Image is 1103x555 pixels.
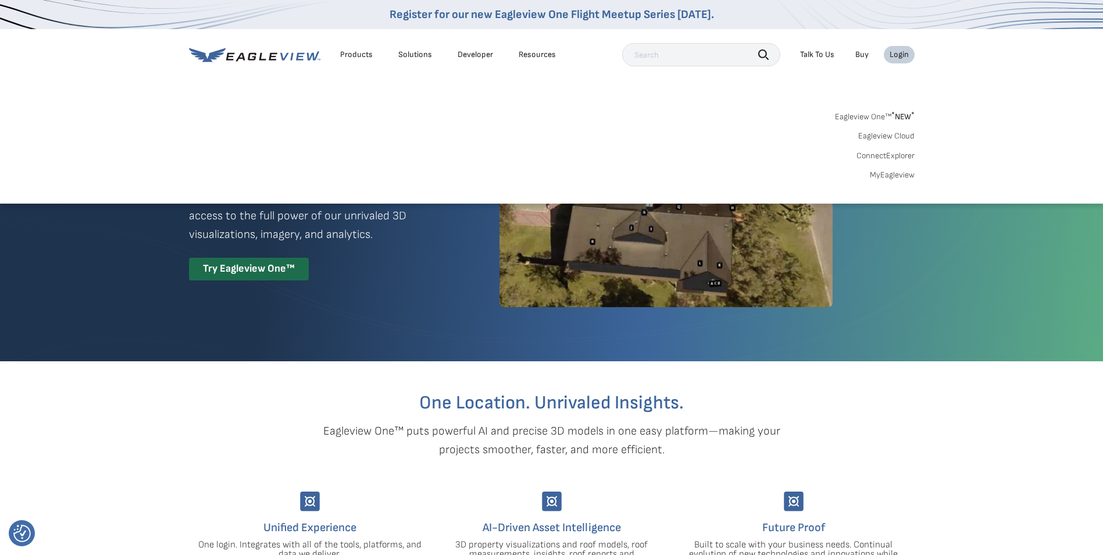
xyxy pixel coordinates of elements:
[835,108,915,122] a: Eagleview One™*NEW*
[856,151,915,161] a: ConnectExplorer
[198,518,422,537] h4: Unified Experience
[189,258,309,280] div: Try Eagleview One™
[891,112,915,122] span: NEW
[189,188,458,244] p: A premium digital experience that provides seamless access to the full power of our unrivaled 3D ...
[519,49,556,60] div: Resources
[542,492,562,511] img: Group-9744.svg
[13,525,31,542] img: Revisit consent button
[340,49,373,60] div: Products
[784,492,804,511] img: Group-9744.svg
[800,49,834,60] div: Talk To Us
[681,518,906,537] h4: Future Proof
[13,525,31,542] button: Consent Preferences
[198,394,906,412] h2: One Location. Unrivaled Insights.
[390,8,714,22] a: Register for our new Eagleview One Flight Meetup Series [DATE].
[303,422,801,459] p: Eagleview One™ puts powerful AI and precise 3D models in one easy platform—making your projects s...
[890,49,909,60] div: Login
[858,131,915,141] a: Eagleview Cloud
[855,49,869,60] a: Buy
[622,43,780,66] input: Search
[458,49,493,60] a: Developer
[440,518,664,537] h4: AI-Driven Asset Intelligence
[870,170,915,180] a: MyEagleview
[398,49,432,60] div: Solutions
[300,492,320,511] img: Group-9744.svg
